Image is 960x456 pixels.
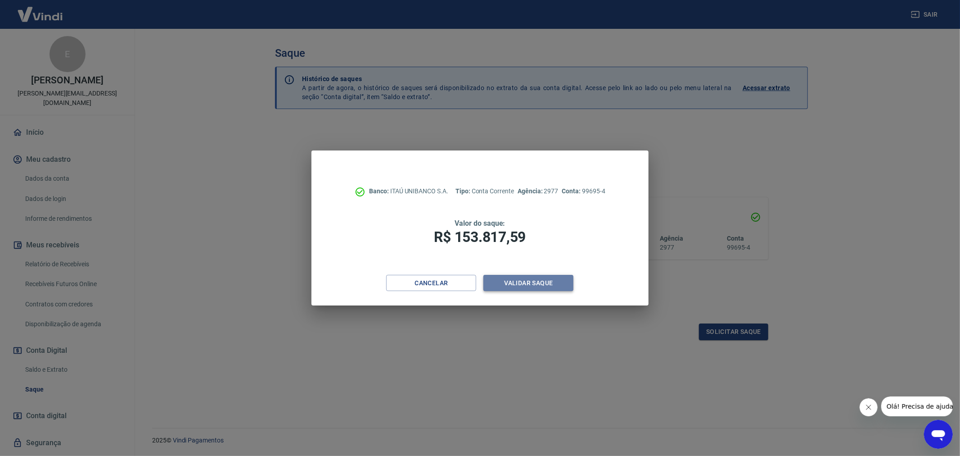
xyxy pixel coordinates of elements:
[455,187,472,195] span: Tipo:
[483,275,573,292] button: Validar saque
[455,219,505,228] span: Valor do saque:
[518,187,558,196] p: 2977
[369,187,448,196] p: ITAÚ UNIBANCO S.A.
[369,187,390,195] span: Banco:
[860,398,878,416] iframe: Fechar mensagem
[5,6,76,14] span: Olá! Precisa de ajuda?
[434,228,526,246] span: R$ 153.817,59
[562,187,605,196] p: 99695-4
[881,397,953,416] iframe: Mensagem da empresa
[455,187,514,196] p: Conta Corrente
[386,275,476,292] button: Cancelar
[562,187,582,195] span: Conta:
[518,187,544,195] span: Agência:
[924,420,953,449] iframe: Botão para abrir a janela de mensagens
